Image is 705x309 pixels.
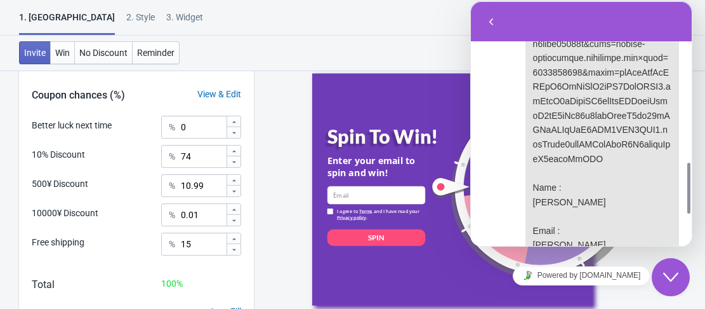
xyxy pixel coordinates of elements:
[337,214,366,220] a: Privacy policy
[137,48,175,58] span: Reminder
[32,148,85,161] div: 10% Discount
[169,178,175,193] div: %
[185,88,254,101] div: View & Edit
[19,41,51,64] button: Invite
[169,120,175,135] div: %
[470,261,692,290] iframe: chat widget
[32,277,55,292] div: Total
[368,232,385,242] div: SPIN
[180,233,226,256] input: Chance
[74,41,133,64] button: No Discount
[166,11,203,33] div: 3. Widget
[132,41,180,64] button: Reminder
[180,145,226,168] input: Chance
[359,208,372,214] a: Terms
[337,209,425,221] div: I agree to and I have read your .
[652,258,692,296] iframe: chat widget
[169,237,175,252] div: %
[470,1,692,247] iframe: chat widget
[32,207,98,220] div: 10000¥ Discount
[180,203,226,226] input: Chance
[161,278,183,289] span: 100 %
[32,177,88,191] div: 500¥ Discount
[169,149,175,164] div: %
[327,125,444,148] div: Spin To Win!
[180,116,226,139] input: Chance
[32,236,84,249] div: Free shipping
[79,48,128,58] span: No Discount
[327,186,425,204] input: Email
[169,207,175,223] div: %
[32,119,112,132] div: Better luck next time
[180,174,226,197] input: Chance
[24,48,46,58] span: Invite
[50,41,75,64] button: Win
[19,11,115,35] div: 1. [GEOGRAPHIC_DATA]
[327,154,425,179] div: Enter your email to spin and win!
[55,48,70,58] span: Win
[19,88,138,103] div: Coupon chances (%)
[126,11,155,33] div: 2 . Style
